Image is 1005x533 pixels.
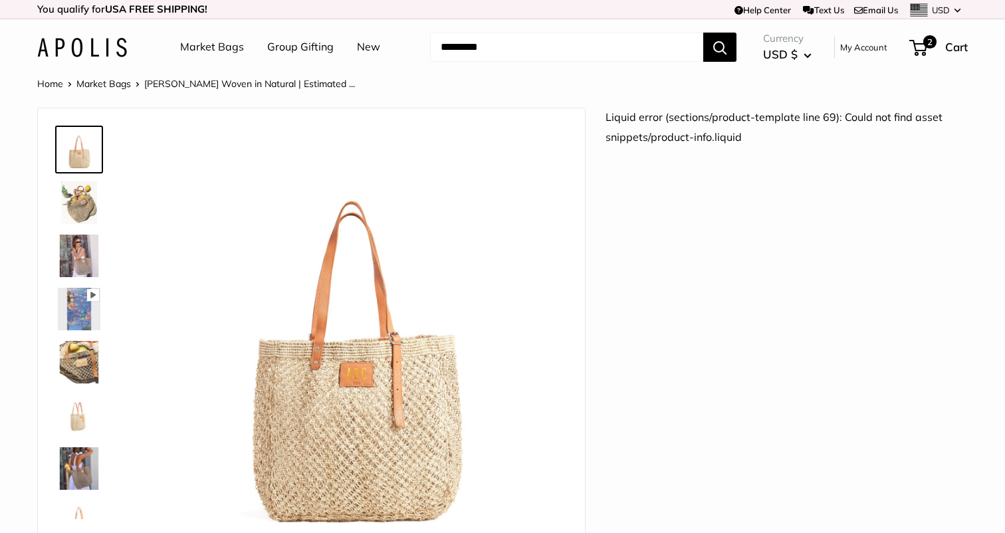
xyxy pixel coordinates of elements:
img: Mercado Woven in Natural | Estimated Ship: Oct. 19th [58,447,100,490]
a: Market Bags [180,37,244,57]
a: Mercado Woven in Natural | Estimated Ship: Oct. 19th [55,232,103,280]
img: Apolis [37,38,127,57]
img: Mercado Woven in Natural | Estimated Ship: Oct. 19th [58,394,100,437]
a: Email Us [854,5,898,15]
a: My Account [840,39,887,55]
button: USD $ [763,44,812,65]
img: Mercado Woven in Natural | Estimated Ship: Oct. 19th [58,128,100,171]
a: Help Center [734,5,791,15]
span: [PERSON_NAME] Woven in Natural | Estimated ... [144,78,355,90]
span: 2 [923,35,937,49]
a: Mercado Woven in Natural | Estimated Ship: Oct. 19th [55,338,103,386]
a: Mercado Woven in Natural | Estimated Ship: Oct. 19th [55,179,103,227]
a: Mercado Woven in Natural | Estimated Ship: Oct. 19th [55,445,103,492]
a: New [357,37,380,57]
a: Market Bags [76,78,131,90]
span: USD $ [763,47,798,61]
img: Mercado Woven in Natural | Estimated Ship: Oct. 19th [58,341,100,383]
input: Search... [430,33,703,62]
img: Mercado Woven in Natural | Estimated Ship: Oct. 19th [58,288,100,330]
a: Text Us [803,5,843,15]
a: Mercado Woven in Natural | Estimated Ship: Oct. 19th [55,391,103,439]
span: USD [932,5,950,15]
strong: USA FREE SHIPPING! [105,3,207,15]
a: Mercado Woven in Natural | Estimated Ship: Oct. 19th [55,126,103,173]
button: Search [703,33,736,62]
span: Cart [945,40,968,54]
a: Mercado Woven in Natural | Estimated Ship: Oct. 19th [55,285,103,333]
a: Home [37,78,63,90]
a: Group Gifting [267,37,334,57]
a: 2 Cart [911,37,968,58]
nav: Breadcrumb [37,75,355,92]
img: Mercado Woven in Natural | Estimated Ship: Oct. 19th [58,235,100,277]
img: Mercado Woven in Natural | Estimated Ship: Oct. 19th [58,181,100,224]
span: Currency [763,29,812,48]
